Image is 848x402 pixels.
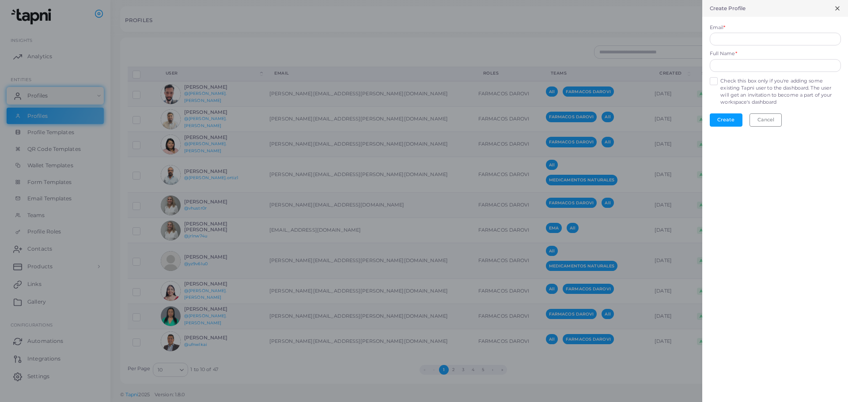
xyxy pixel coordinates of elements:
label: Full Name [710,50,737,57]
button: Cancel [750,113,782,127]
h5: Create Profile [710,5,746,11]
label: Check this box only if you're adding some existing Tapni user to the dashboard. The user will get... [720,78,840,106]
label: Email [710,24,726,31]
button: Create [710,113,742,127]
